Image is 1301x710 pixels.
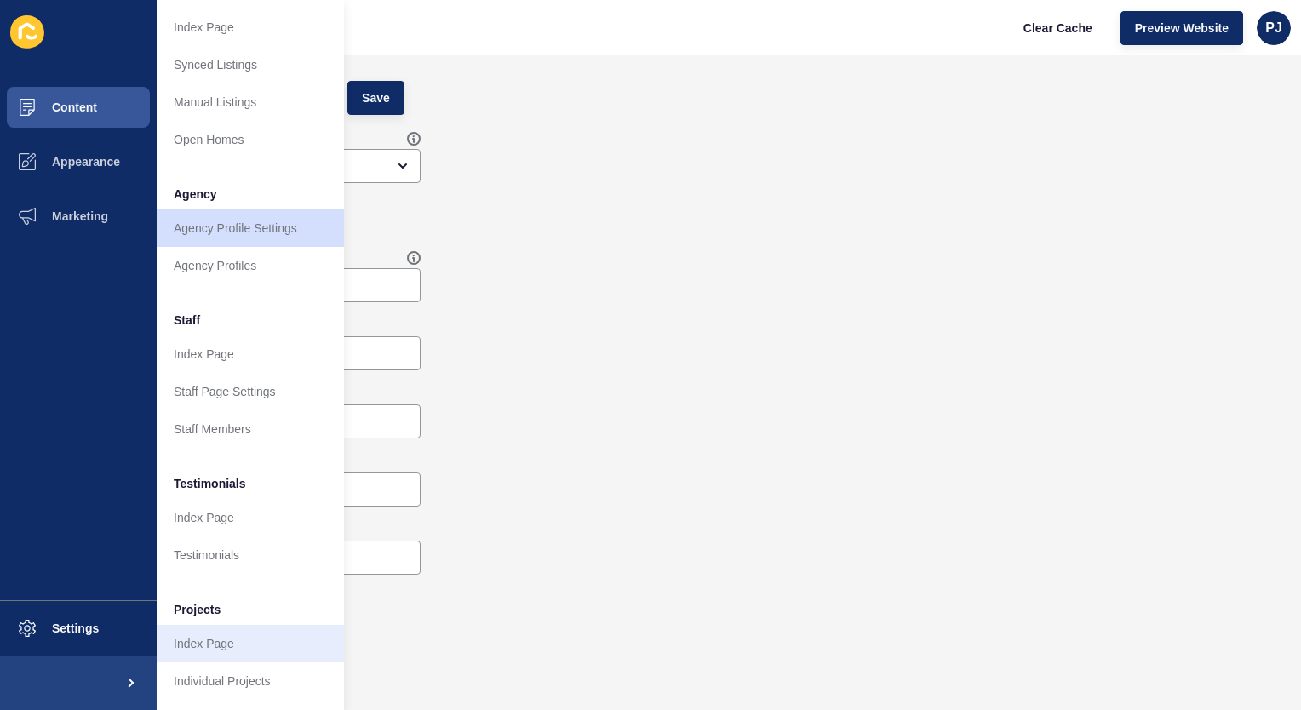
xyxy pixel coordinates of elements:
a: Open Homes [157,121,344,158]
span: Staff [174,312,200,329]
a: Index Page [157,9,344,46]
a: Testimonials [157,536,344,574]
a: Index Page [157,625,344,662]
button: Save [347,81,404,115]
button: Clear Cache [1009,11,1107,45]
button: Preview Website [1120,11,1243,45]
a: Individual Projects [157,662,344,700]
span: Preview Website [1135,20,1229,37]
a: Agency Profiles [157,247,344,284]
span: PJ [1265,20,1282,37]
a: Index Page [157,499,344,536]
a: Staff Members [157,410,344,448]
span: Save [362,89,390,106]
a: Synced Listings [157,46,344,83]
span: Agency [174,186,217,203]
a: Agency Profile Settings [157,209,344,247]
span: Testimonials [174,475,246,492]
a: Staff Page Settings [157,373,344,410]
span: Projects [174,601,221,618]
a: Manual Listings [157,83,344,121]
a: Index Page [157,335,344,373]
span: Clear Cache [1023,20,1092,37]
